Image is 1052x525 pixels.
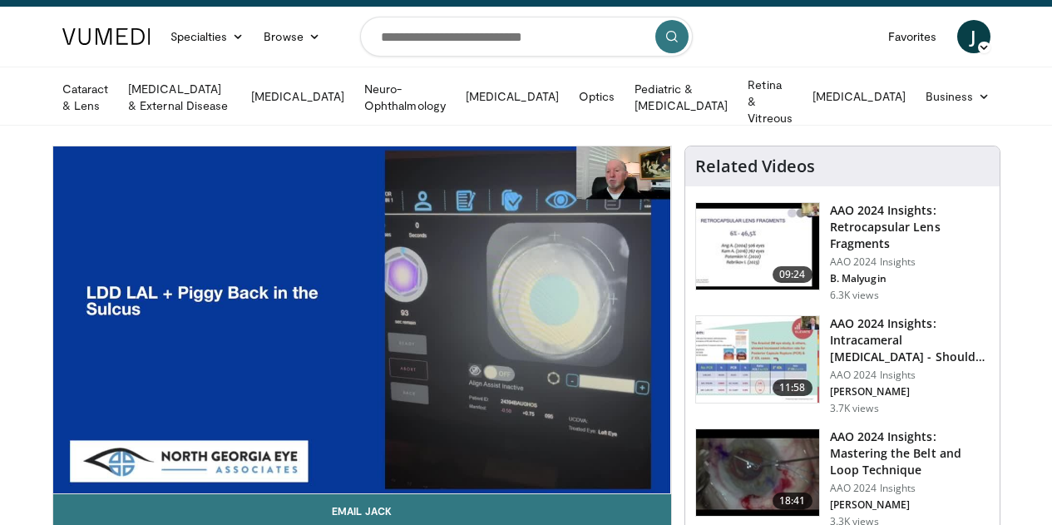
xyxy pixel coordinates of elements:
[803,80,916,113] a: [MEDICAL_DATA]
[695,156,815,176] h4: Related Videos
[773,266,812,283] span: 09:24
[354,81,456,114] a: Neuro-Ophthalmology
[695,315,990,415] a: 11:58 AAO 2024 Insights: Intracameral [MEDICAL_DATA] - Should We Dilute It? … AAO 2024 Insights [...
[830,428,990,478] h3: AAO 2024 Insights: Mastering the Belt and Loop Technique
[254,20,330,53] a: Browse
[696,429,819,516] img: 22a3a3a3-03de-4b31-bd81-a17540334f4a.150x105_q85_crop-smart_upscale.jpg
[569,80,625,113] a: Optics
[830,202,990,252] h3: AAO 2024 Insights: Retrocapsular Lens Fragments
[62,28,151,45] img: VuMedi Logo
[52,81,119,114] a: Cataract & Lens
[625,81,738,114] a: Pediatric & [MEDICAL_DATA]
[916,80,1000,113] a: Business
[830,402,879,415] p: 3.7K views
[830,482,990,495] p: AAO 2024 Insights
[878,20,947,53] a: Favorites
[830,289,879,302] p: 6.3K views
[118,81,241,114] a: [MEDICAL_DATA] & External Disease
[241,80,354,113] a: [MEDICAL_DATA]
[830,315,990,365] h3: AAO 2024 Insights: Intracameral [MEDICAL_DATA] - Should We Dilute It? …
[773,379,812,396] span: 11:58
[830,385,990,399] p: [PERSON_NAME]
[53,146,671,494] video-js: Video Player
[696,316,819,403] img: de733f49-b136-4bdc-9e00-4021288efeb7.150x105_q85_crop-smart_upscale.jpg
[830,369,990,382] p: AAO 2024 Insights
[696,203,819,290] img: 01f52a5c-6a53-4eb2-8a1d-dad0d168ea80.150x105_q85_crop-smart_upscale.jpg
[830,272,990,285] p: B. Malyugin
[161,20,254,53] a: Specialties
[360,17,693,57] input: Search topics, interventions
[957,20,990,53] a: J
[456,80,569,113] a: [MEDICAL_DATA]
[830,498,990,512] p: [PERSON_NAME]
[695,202,990,302] a: 09:24 AAO 2024 Insights: Retrocapsular Lens Fragments AAO 2024 Insights B. Malyugin 6.3K views
[773,493,812,509] span: 18:41
[738,85,803,118] a: Retina & Vitreous
[830,255,990,269] p: AAO 2024 Insights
